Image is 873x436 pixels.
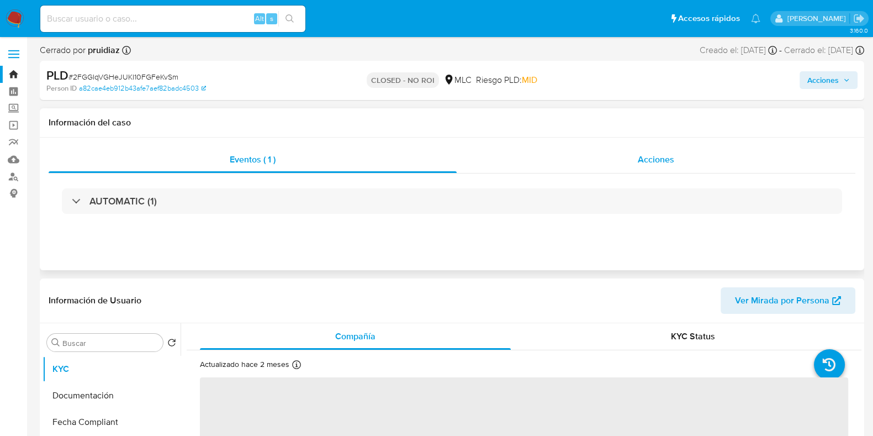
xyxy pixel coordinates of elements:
[43,382,181,409] button: Documentación
[678,13,740,24] span: Accesos rápidos
[270,13,273,24] span: s
[89,195,157,207] h3: AUTOMATIC (1)
[62,188,842,214] div: AUTOMATIC (1)
[638,153,674,166] span: Acciones
[807,71,839,89] span: Acciones
[278,11,301,27] button: search-icon
[787,13,849,24] p: camilafernanda.paredessaldano@mercadolibre.cl
[735,287,829,314] span: Ver Mirada por Persona
[784,44,864,56] div: Cerrado el: [DATE]
[800,71,858,89] button: Acciones
[230,153,276,166] span: Eventos ( 1 )
[367,72,439,88] p: CLOSED - NO ROI
[167,338,176,350] button: Volver al orden por defecto
[40,44,120,56] span: Cerrado por
[43,356,181,382] button: KYC
[779,44,782,56] span: -
[200,359,289,370] p: Actualizado hace 2 meses
[443,74,472,86] div: MLC
[46,66,68,84] b: PLD
[51,338,60,347] button: Buscar
[671,330,715,343] span: KYC Status
[853,13,865,24] a: Salir
[86,44,120,56] b: pruidiaz
[46,83,77,93] b: Person ID
[751,14,760,23] a: Notificaciones
[43,409,181,435] button: Fecha Compliant
[476,74,537,86] span: Riesgo PLD:
[522,73,537,86] span: MID
[49,117,855,128] h1: Información del caso
[335,330,375,343] span: Compañía
[255,13,264,24] span: Alt
[40,12,305,26] input: Buscar usuario o caso...
[62,338,158,348] input: Buscar
[700,44,777,56] div: Creado el: [DATE]
[68,71,178,82] span: # 2FGGIqVGHeJUKI10FGFeKvSm
[721,287,855,314] button: Ver Mirada por Persona
[79,83,206,93] a: a82cae4eb912b43afe7aef82badc4503
[49,295,141,306] h1: Información de Usuario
